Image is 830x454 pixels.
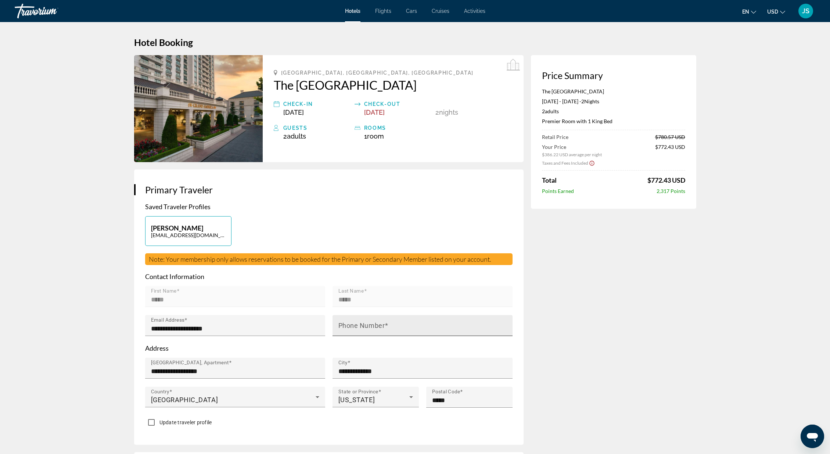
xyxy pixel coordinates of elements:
span: USD [767,9,778,15]
span: Adults [545,108,559,114]
mat-label: First Name [151,288,177,294]
mat-label: Postal Code [432,389,460,395]
span: Points Earned [542,188,574,194]
span: en [742,9,749,15]
button: User Menu [796,3,815,19]
a: Activities [464,8,485,14]
mat-label: [GEOGRAPHIC_DATA], Apartment [151,360,229,366]
span: 1 [364,132,384,140]
span: [DATE] [364,108,385,116]
div: rooms [364,124,432,132]
span: Room [367,132,384,140]
p: [PERSON_NAME] [151,224,226,232]
mat-label: Email Address [151,317,184,323]
p: [EMAIL_ADDRESS][DOMAIN_NAME] [151,232,226,238]
a: Cruises [432,8,449,14]
p: Address [145,344,513,352]
span: Nights [439,108,458,116]
span: Your Price [542,144,602,150]
span: Update traveler profile [159,419,212,425]
button: [PERSON_NAME][EMAIL_ADDRESS][DOMAIN_NAME] [145,216,231,246]
span: [GEOGRAPHIC_DATA], [GEOGRAPHIC_DATA], [GEOGRAPHIC_DATA] [281,70,474,76]
p: Saved Traveler Profiles [145,203,513,211]
div: Guests [283,124,351,132]
p: The [GEOGRAPHIC_DATA] [542,88,685,94]
span: 2 [542,108,559,114]
mat-label: Phone Number [338,322,385,329]
span: 2 [435,108,439,116]
span: Nights [584,98,599,104]
span: Note: Your membership only allows reservations to be booked for the Primary or Secondary Member l... [149,255,491,263]
button: Show Taxes and Fees disclaimer [589,160,595,166]
a: The [GEOGRAPHIC_DATA] [274,78,513,92]
span: Total [542,176,557,184]
button: Change currency [767,6,785,17]
h3: Price Summary [542,70,685,81]
span: [US_STATE] [338,396,375,404]
mat-label: State or Province [338,389,378,395]
a: Travorium [15,1,88,21]
span: [DATE] [283,108,304,116]
h1: Hotel Booking [134,37,696,48]
span: [GEOGRAPHIC_DATA] [151,396,218,404]
span: $386.22 USD average per night [542,152,602,157]
a: Hotels [345,8,360,14]
iframe: Button to launch messaging window [801,425,824,448]
span: 2 [581,98,584,104]
button: Show Taxes and Fees breakdown [542,159,595,167]
div: Check-out [364,100,432,108]
h3: Primary Traveler [145,184,513,195]
span: $772.43 USD [655,144,685,157]
mat-label: City [338,360,348,366]
p: Premier Room with 1 King Bed [542,118,685,124]
button: Change language [742,6,756,17]
span: 2,317 Points [657,188,685,194]
span: $772.43 USD [647,176,685,184]
p: Contact Information [145,272,513,280]
mat-label: Country [151,389,169,395]
span: Adults [287,132,306,140]
mat-label: Last Name [338,288,364,294]
span: Retail Price [542,134,568,140]
a: Flights [375,8,391,14]
span: 2 [283,132,306,140]
span: Taxes and Fees Included [542,160,588,166]
div: Check-in [283,100,351,108]
a: Cars [406,8,417,14]
span: $780.57 USD [655,134,685,140]
p: [DATE] - [DATE] - [542,98,685,104]
span: JS [802,7,809,15]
